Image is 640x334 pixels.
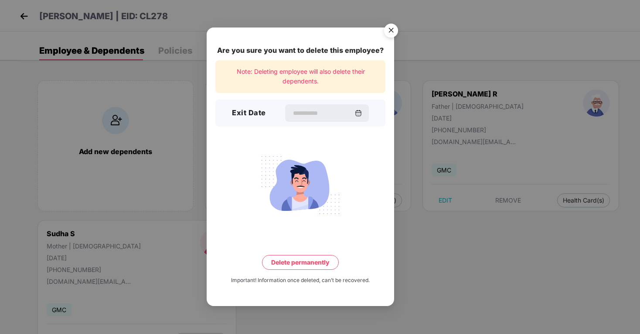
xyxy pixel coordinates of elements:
div: Note: Deleting employee will also delete their dependents. [215,60,385,93]
div: Are you sure you want to delete this employee? [215,45,385,56]
img: svg+xml;base64,PHN2ZyB4bWxucz0iaHR0cDovL3d3dy53My5vcmcvMjAwMC9zdmciIHdpZHRoPSI1NiIgaGVpZ2h0PSI1Ni... [379,20,403,44]
div: Important! Information once deleted, can’t be recovered. [231,276,370,285]
img: svg+xml;base64,PHN2ZyB4bWxucz0iaHR0cDovL3d3dy53My5vcmcvMjAwMC9zdmciIHdpZHRoPSIyMjQiIGhlaWdodD0iMT... [252,151,349,219]
button: Close [379,19,402,43]
h3: Exit Date [232,108,266,119]
button: Delete permanently [262,255,339,270]
img: svg+xml;base64,PHN2ZyBpZD0iQ2FsZW5kYXItMzJ4MzIiIHhtbG5zPSJodHRwOi8vd3d3LnczLm9yZy8yMDAwL3N2ZyIgd2... [355,110,362,117]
